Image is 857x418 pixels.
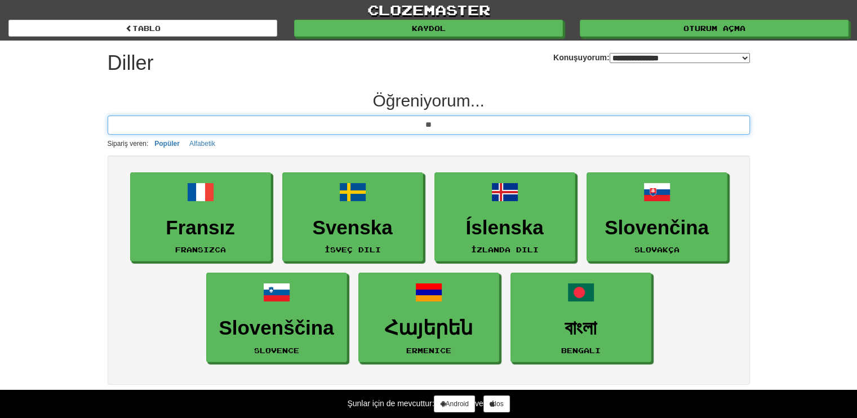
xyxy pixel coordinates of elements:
a: SlovenčinaSlovakça [587,172,727,262]
a: Android [434,395,474,412]
small: Slovakça [634,246,680,254]
a: Oturum açma [580,20,849,37]
h3: Slovenčina [593,217,721,239]
font: Konuşuyorum: [553,53,610,62]
font: ve [475,399,483,408]
small: Sipariş veren: [108,140,149,148]
a: Ios [483,395,510,412]
button: Popüler [151,137,183,150]
a: FransızFransızca [130,172,271,262]
h2: Öğreniyorum... [108,91,750,110]
button: Alfabetik [186,137,219,150]
h3: Fransız [136,217,265,239]
small: Slovence [254,346,299,354]
h3: Հայերեն [365,317,493,339]
small: Ermenice [406,346,451,354]
font: Şunlar için de mevcuttur: [347,399,434,408]
h3: Svenska [288,217,417,239]
select: Konuşuyorum: [610,53,750,63]
font: Ios [495,400,504,408]
h3: Slovenščina [212,317,341,339]
h1: Diller [108,52,154,74]
small: İzlanda dili [471,246,539,254]
a: SlovenščinaSlovence [206,273,347,362]
a: বাংলাBengali [510,273,651,362]
font: Android [445,400,468,408]
small: İsveç dili [325,246,381,254]
small: Bengali [561,346,601,354]
h3: Íslenska [441,217,569,239]
font: tablo [132,24,161,32]
a: Kaydol [294,20,563,37]
a: Svenskaİsveç dili [282,172,423,262]
a: Íslenskaİzlanda dili [434,172,575,262]
a: tablo [8,20,277,37]
a: ՀայերենErmenice [358,273,499,362]
h3: বাংলা [517,317,645,339]
small: Fransızca [175,246,226,254]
